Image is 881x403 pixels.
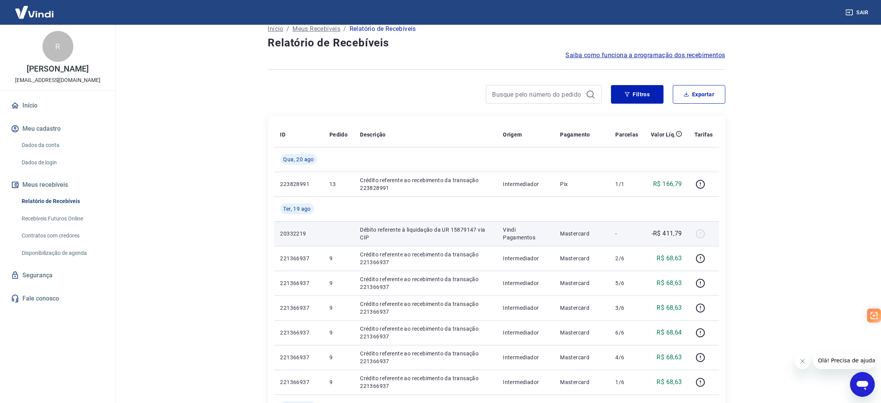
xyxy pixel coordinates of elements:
[9,290,106,307] a: Fale conosco
[503,353,548,361] p: Intermediador
[343,24,346,34] p: /
[19,137,106,153] a: Dados da conta
[615,353,638,361] p: 4/6
[813,352,875,369] iframe: Mensagem da empresa
[329,378,348,386] p: 9
[19,155,106,171] a: Dados de login
[5,5,65,12] span: Olá! Precisa de ajuda?
[560,230,603,237] p: Mastercard
[9,120,106,137] button: Meu cadastro
[350,24,416,34] p: Relatório de Recebíveis
[287,24,289,34] p: /
[329,131,348,138] p: Pedido
[9,267,106,284] a: Segurança
[360,350,491,365] p: Crédito referente ao recebimento da transação 221366937
[280,279,317,287] p: 221366937
[329,353,348,361] p: 9
[280,304,317,312] p: 221366937
[503,180,548,188] p: Intermediador
[283,205,311,213] span: Ter, 19 ago
[27,65,88,73] p: [PERSON_NAME]
[292,24,340,34] a: Meus Recebíveis
[503,254,548,262] p: Intermediador
[503,304,548,312] p: Intermediador
[615,230,638,237] p: -
[503,378,548,386] p: Intermediador
[280,230,317,237] p: 20332219
[652,229,682,238] p: -R$ 411,79
[283,155,314,163] span: Qua, 20 ago
[850,372,875,397] iframe: Botão para abrir a janela de mensagens
[492,89,583,100] input: Busque pelo número do pedido
[560,329,603,336] p: Mastercard
[9,97,106,114] a: Início
[615,279,638,287] p: 5/6
[360,300,491,316] p: Crédito referente ao recebimento da transação 221366937
[795,353,810,369] iframe: Fechar mensagem
[360,275,491,291] p: Crédito referente ao recebimento da transação 221366937
[560,254,603,262] p: Mastercard
[42,31,73,62] div: R
[844,5,872,20] button: Sair
[268,35,725,51] h4: Relatório de Recebíveis
[19,193,106,209] a: Relatório de Recebíveis
[503,131,522,138] p: Origem
[280,254,317,262] p: 221366937
[560,131,590,138] p: Pagamento
[657,353,682,362] p: R$ 68,63
[694,131,713,138] p: Tarifas
[560,180,603,188] p: Pix
[657,303,682,312] p: R$ 68,63
[360,226,491,241] p: Débito referente à liquidação da UR 15879147 via CIP
[657,377,682,387] p: R$ 68,63
[19,228,106,244] a: Contratos com credores
[615,378,638,386] p: 1/6
[19,245,106,261] a: Disponibilização de agenda
[329,279,348,287] p: 9
[9,176,106,193] button: Meus recebíveis
[15,76,100,84] p: [EMAIL_ADDRESS][DOMAIN_NAME]
[360,251,491,266] p: Crédito referente ao recebimento da transação 221366937
[503,329,548,336] p: Intermediador
[566,51,725,60] a: Saiba como funciona a programação dos recebimentos
[329,180,348,188] p: 13
[268,24,283,34] a: Início
[19,211,106,227] a: Recebíveis Futuros Online
[280,378,317,386] p: 221366937
[280,353,317,361] p: 221366937
[615,180,638,188] p: 1/1
[329,329,348,336] p: 9
[280,180,317,188] p: 223828991
[615,304,638,312] p: 3/6
[611,85,664,104] button: Filtros
[280,329,317,336] p: 221366937
[560,353,603,361] p: Mastercard
[615,254,638,262] p: 2/6
[360,131,386,138] p: Descrição
[9,0,59,24] img: Vindi
[615,329,638,336] p: 6/6
[560,378,603,386] p: Mastercard
[657,254,682,263] p: R$ 68,63
[503,226,548,241] p: Vindi Pagamentos
[653,179,682,189] p: R$ 166,79
[673,85,725,104] button: Exportar
[360,374,491,390] p: Crédito referente ao recebimento da transação 221366937
[329,254,348,262] p: 9
[360,325,491,340] p: Crédito referente ao recebimento da transação 221366937
[657,278,682,288] p: R$ 68,63
[657,328,682,337] p: R$ 68,64
[560,279,603,287] p: Mastercard
[360,176,491,192] p: Crédito referente ao recebimento da transação 223828991
[651,131,676,138] p: Valor Líq.
[503,279,548,287] p: Intermediador
[329,304,348,312] p: 9
[280,131,286,138] p: ID
[560,304,603,312] p: Mastercard
[615,131,638,138] p: Parcelas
